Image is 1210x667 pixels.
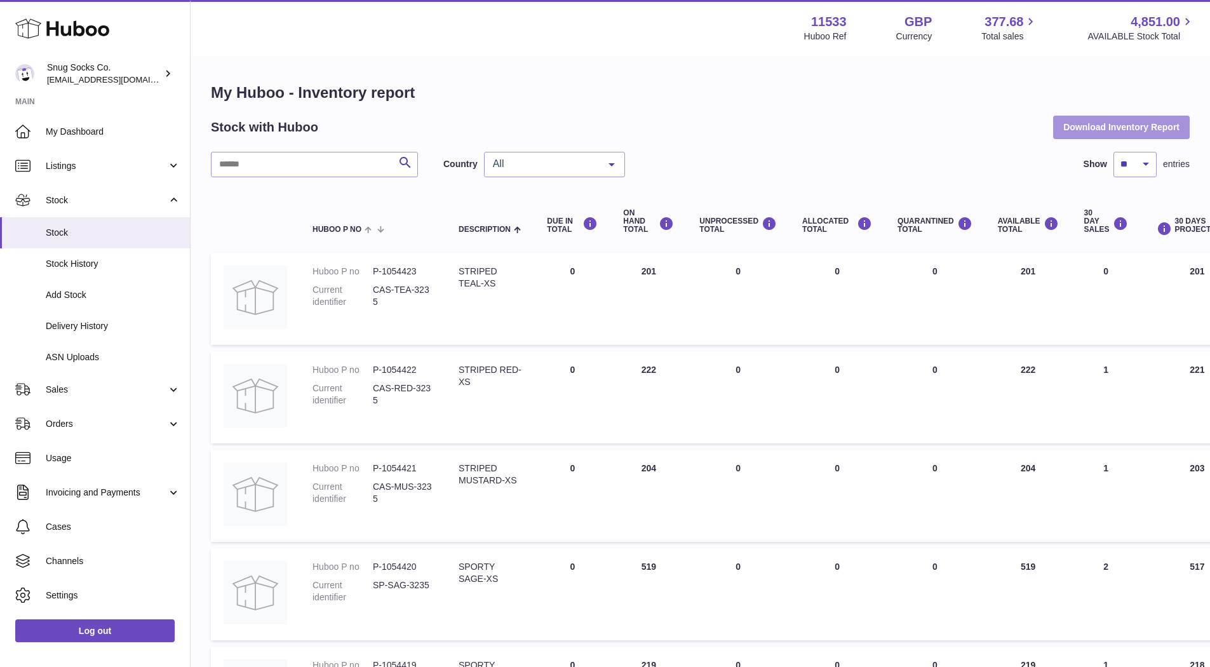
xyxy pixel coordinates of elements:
[790,548,885,640] td: 0
[932,365,938,375] span: 0
[224,561,287,624] img: product image
[459,266,521,290] div: STRIPED TEAL-XS
[623,209,674,234] div: ON HAND Total
[46,418,167,430] span: Orders
[224,364,287,428] img: product image
[46,320,180,332] span: Delivery History
[1087,30,1195,43] span: AVAILABLE Stock Total
[211,83,1190,103] h1: My Huboo - Inventory report
[1084,209,1128,234] div: 30 DAY SALES
[790,351,885,443] td: 0
[313,364,373,376] dt: Huboo P no
[998,217,1059,234] div: AVAILABLE Total
[47,62,161,86] div: Snug Socks Co.
[459,364,521,388] div: STRIPED RED-XS
[985,253,1072,345] td: 201
[46,452,180,464] span: Usage
[46,289,180,301] span: Add Stock
[46,227,180,239] span: Stock
[981,30,1038,43] span: Total sales
[1072,450,1141,542] td: 1
[46,384,167,396] span: Sales
[985,548,1072,640] td: 519
[1163,158,1190,170] span: entries
[490,158,599,170] span: All
[459,462,521,487] div: STRIPED MUSTARD-XS
[687,253,790,345] td: 0
[897,217,972,234] div: QUARANTINED Total
[373,579,433,603] dd: SP-SAG-3235
[1072,351,1141,443] td: 1
[547,217,598,234] div: DUE IN TOTAL
[47,74,187,84] span: [EMAIL_ADDRESS][DOMAIN_NAME]
[1072,253,1141,345] td: 0
[687,548,790,640] td: 0
[804,30,847,43] div: Huboo Ref
[46,590,180,602] span: Settings
[904,13,932,30] strong: GBP
[313,266,373,278] dt: Huboo P no
[790,450,885,542] td: 0
[46,160,167,172] span: Listings
[534,548,610,640] td: 0
[46,194,167,206] span: Stock
[610,548,687,640] td: 519
[224,462,287,526] img: product image
[313,579,373,603] dt: Current identifier
[46,126,180,138] span: My Dashboard
[46,521,180,533] span: Cases
[534,450,610,542] td: 0
[459,226,511,234] span: Description
[373,284,433,308] dd: CAS-TEA-3235
[1053,116,1190,138] button: Download Inventory Report
[373,382,433,407] dd: CAS-RED-3235
[981,13,1038,43] a: 377.68 Total sales
[687,450,790,542] td: 0
[1072,548,1141,640] td: 2
[46,555,180,567] span: Channels
[790,253,885,345] td: 0
[373,364,433,376] dd: P-1054422
[896,30,932,43] div: Currency
[1087,13,1195,43] a: 4,851.00 AVAILABLE Stock Total
[985,13,1023,30] span: 377.68
[373,266,433,278] dd: P-1054423
[373,561,433,573] dd: P-1054420
[313,226,361,234] span: Huboo P no
[811,13,847,30] strong: 11533
[46,258,180,270] span: Stock History
[15,64,34,83] img: info@snugsocks.co.uk
[802,217,872,234] div: ALLOCATED Total
[46,351,180,363] span: ASN Uploads
[313,382,373,407] dt: Current identifier
[699,217,777,234] div: UNPROCESSED Total
[15,619,175,642] a: Log out
[610,450,687,542] td: 204
[985,450,1072,542] td: 204
[313,481,373,505] dt: Current identifier
[687,351,790,443] td: 0
[313,462,373,475] dt: Huboo P no
[224,266,287,329] img: product image
[373,481,433,505] dd: CAS-MUS-3235
[610,351,687,443] td: 222
[985,351,1072,443] td: 222
[313,284,373,308] dt: Current identifier
[932,463,938,473] span: 0
[443,158,478,170] label: Country
[534,351,610,443] td: 0
[46,487,167,499] span: Invoicing and Payments
[459,561,521,585] div: SPORTY SAGE-XS
[211,119,318,136] h2: Stock with Huboo
[534,253,610,345] td: 0
[313,561,373,573] dt: Huboo P no
[1131,13,1180,30] span: 4,851.00
[1084,158,1107,170] label: Show
[932,266,938,276] span: 0
[373,462,433,475] dd: P-1054421
[610,253,687,345] td: 201
[932,562,938,572] span: 0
